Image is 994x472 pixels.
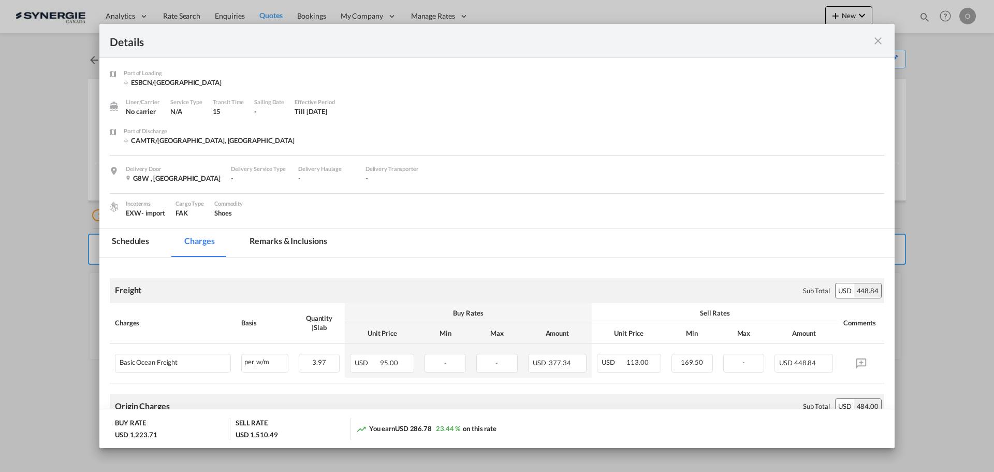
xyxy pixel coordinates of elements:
div: Basic Ocean Freight [120,359,178,366]
th: Max [718,323,770,344]
div: Port of Loading [124,68,222,78]
div: Delivery Haulage [298,164,355,174]
div: USD 1,510.49 [236,430,278,439]
span: USD [602,358,625,366]
th: Min [419,323,471,344]
div: Basis [241,318,288,327]
div: Service Type [170,97,202,107]
div: Freight [115,284,141,296]
md-pagination-wrapper: Use the left and right arrow keys to navigate between tabs [99,228,349,257]
img: cargo.png [108,201,120,212]
div: - [298,174,355,183]
md-tab-item: Remarks & Inclusions [237,228,339,257]
div: You earn on this rate [356,424,496,435]
span: - [495,359,498,367]
div: ESBCN/Barcelona [124,78,222,87]
div: FAK [176,208,204,218]
div: SELL RATE [236,418,268,430]
div: 15 [213,107,244,116]
div: Delivery Transporter [366,164,422,174]
span: - [742,358,745,366]
div: Effective Period [295,97,334,107]
div: Port of Discharge [124,126,295,136]
th: Max [471,323,523,344]
span: 3.97 [312,358,326,366]
div: per_w/m [242,354,288,367]
span: 377.34 [549,359,571,367]
div: 484.00 [854,399,881,413]
div: Sailing Date [254,97,284,107]
div: Origin Charges [115,401,170,412]
md-tab-item: Charges [172,228,227,257]
div: - [366,174,422,183]
md-dialog: Port of Loading ... [99,24,895,449]
div: CAMTR/Montreal, QC [124,136,295,145]
div: USD [836,283,854,298]
span: 95.00 [380,359,398,367]
div: Till 17 Sep 2025 [295,107,327,116]
div: Delivery Door [126,164,221,174]
span: USD 286.78 [395,424,432,433]
md-tab-item: Schedules [99,228,162,257]
div: Incoterms [126,199,165,208]
span: 113.00 [626,358,648,366]
div: No carrier [126,107,160,116]
div: EXW [126,208,165,218]
th: Amount [769,323,838,344]
span: 448.84 [794,359,816,367]
span: - [444,359,447,367]
div: Sub Total [803,402,830,411]
div: Charges [115,318,231,327]
th: Min [666,323,718,344]
div: Sub Total [803,286,830,295]
span: 23.44 % [436,424,460,433]
span: USD [355,359,378,367]
md-icon: icon-trending-up [356,424,367,434]
div: Sell Rates [597,308,833,318]
div: Transit Time [213,97,244,107]
div: Commodity [214,199,243,208]
div: 448.84 [854,283,881,298]
div: Details [110,34,807,47]
span: 169.50 [681,358,703,366]
div: Quantity | Slab [299,313,340,332]
span: USD [533,359,548,367]
div: USD 1,223.71 [115,430,157,439]
md-icon: icon-close fg-AAA8AD m-0 cursor [872,35,884,47]
span: USD [779,359,793,367]
div: BUY RATE [115,418,146,430]
div: - [231,174,288,183]
div: USD [836,399,854,413]
div: Liner/Carrier [126,97,160,107]
span: N/A [170,107,182,116]
span: Shoes [214,209,232,217]
th: Unit Price [592,323,666,344]
div: - import [141,208,165,218]
div: Buy Rates [350,308,586,318]
div: G8W , Canada [126,174,221,183]
th: Amount [523,323,592,344]
div: - [254,107,284,116]
th: Unit Price [345,323,419,344]
th: Comments [838,303,884,344]
div: Delivery Service Type [231,164,288,174]
div: Cargo Type [176,199,204,208]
